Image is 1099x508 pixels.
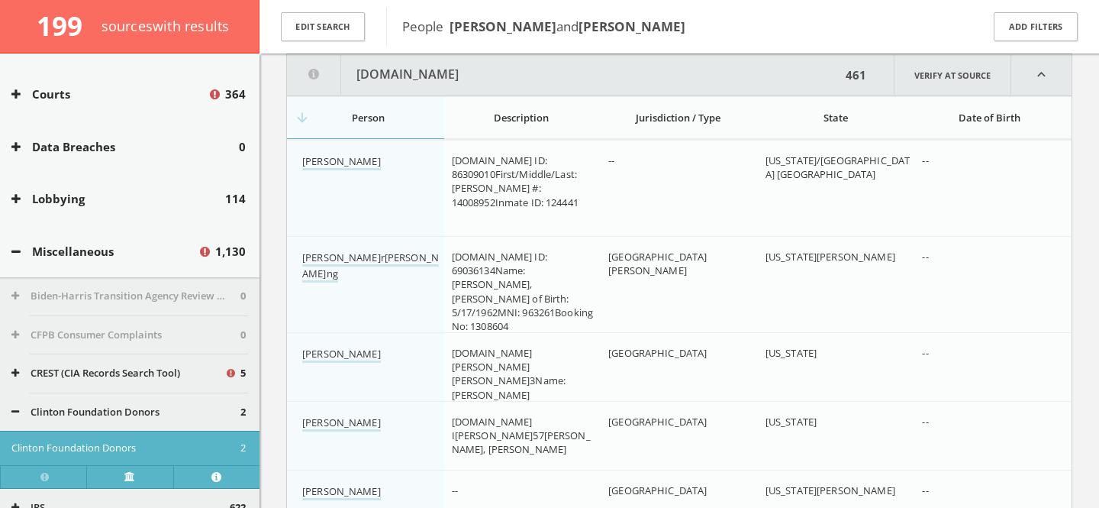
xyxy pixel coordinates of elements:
span: -- [922,346,928,360]
span: [DOMAIN_NAME] ID: 86309010First/Middle/Last: [PERSON_NAME] #: 14008952Inmate ID: 124441 [452,154,579,209]
button: CREST (CIA Records Search Tool) [11,366,224,381]
span: [GEOGRAPHIC_DATA] [608,346,707,360]
span: People [402,18,685,35]
span: -- [922,484,928,497]
button: Lobbying [11,190,225,208]
i: expand_less [1011,54,1072,95]
span: [GEOGRAPHIC_DATA][PERSON_NAME] [608,250,707,277]
span: 114 [225,190,246,208]
a: [PERSON_NAME]r[PERSON_NAME]ng [302,251,439,283]
span: 2 [240,441,246,456]
span: source s with results [102,17,230,35]
button: Clinton Foundation Donors [11,441,240,456]
button: Add Filters [994,12,1078,42]
b: [PERSON_NAME] [450,18,556,35]
span: 0 [240,289,246,304]
span: [DOMAIN_NAME] ID: 69036134Name: [PERSON_NAME],[PERSON_NAME] of Birth: 5/17/1962MNI: 963261Booking... [452,250,594,333]
span: [GEOGRAPHIC_DATA] [608,415,707,429]
span: 1,130 [215,243,246,260]
div: 461 [841,54,871,95]
button: [DOMAIN_NAME] [287,54,841,95]
button: Edit Search [281,12,365,42]
button: Courts [11,86,208,103]
span: 199 [37,8,95,44]
a: Verify at source [894,54,1011,95]
b: [PERSON_NAME] [579,18,685,35]
span: [DOMAIN_NAME] I[PERSON_NAME]57[PERSON_NAME], [PERSON_NAME] [452,415,591,456]
span: 5 [240,366,246,381]
span: [US_STATE] [765,346,817,360]
span: -- [922,415,928,429]
span: [US_STATE][PERSON_NAME] [765,484,895,497]
div: Jurisdiction / Type [608,111,749,125]
span: -- [452,484,458,497]
button: Miscellaneous [11,243,198,260]
span: [US_STATE]/[GEOGRAPHIC_DATA] [GEOGRAPHIC_DATA] [765,154,910,181]
button: Biden-Harris Transition Agency Review Teams [11,289,240,304]
button: Clinton Foundation Donors [11,405,240,420]
span: -- [608,154,614,167]
button: Data Breaches [11,138,239,156]
a: [PERSON_NAME] [302,484,381,500]
span: 2 [240,405,246,420]
div: Description [452,111,592,125]
i: arrow_downward [295,110,310,125]
a: [PERSON_NAME] [302,416,381,432]
span: [US_STATE] [765,415,817,429]
span: 364 [225,86,246,103]
span: [US_STATE][PERSON_NAME] [765,250,895,264]
a: [PERSON_NAME] [302,347,381,363]
span: [GEOGRAPHIC_DATA] [608,484,707,497]
span: -- [922,250,928,264]
div: Date of Birth [922,111,1056,125]
span: 0 [239,138,246,156]
div: Person [302,111,435,125]
span: -- [922,154,928,167]
span: [DOMAIN_NAME][PERSON_NAME] [PERSON_NAME]3Name: [PERSON_NAME] [452,346,566,402]
div: State [765,111,906,125]
span: and [450,18,579,35]
span: 0 [240,328,246,343]
a: Verify at source [86,465,172,488]
button: CFPB Consumer Complaints [11,328,240,343]
a: [PERSON_NAME] [302,154,381,170]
